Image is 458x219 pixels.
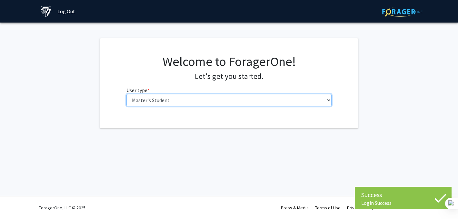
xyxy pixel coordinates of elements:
h4: Let's get you started. [126,72,332,81]
a: Privacy Policy [347,205,374,211]
img: ForagerOne Logo [382,7,423,17]
h1: Welcome to ForagerOne! [126,54,332,69]
div: Success [361,190,445,200]
iframe: Chat [431,190,453,214]
img: Johns Hopkins University Logo [40,6,52,17]
div: ForagerOne, LLC © 2025 [39,196,85,219]
a: Press & Media [281,205,309,211]
label: User type [126,86,149,94]
div: Login Success [361,200,445,206]
a: Terms of Use [315,205,341,211]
